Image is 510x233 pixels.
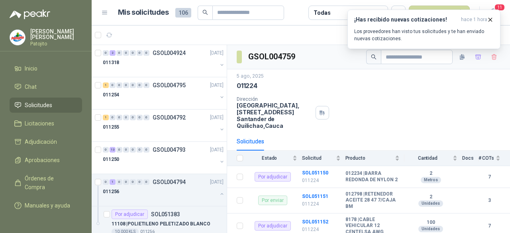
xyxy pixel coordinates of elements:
[175,8,191,18] span: 106
[302,194,328,199] a: SOL051151
[153,82,186,88] p: GSOL004795
[116,115,122,120] div: 0
[143,115,149,120] div: 0
[103,113,225,138] a: 1 0 0 0 0 0 0 GSOL004792[DATE] 011255
[130,147,136,153] div: 0
[404,151,463,166] th: Cantidad
[486,6,500,20] button: 11
[110,82,116,88] div: 0
[210,82,224,89] p: [DATE]
[404,194,458,200] b: 2
[110,50,116,56] div: 2
[248,51,296,63] h3: GSOL004759
[210,146,224,154] p: [DATE]
[110,179,116,185] div: 1
[103,115,109,120] div: 1
[237,82,257,90] p: 011224
[25,82,37,91] span: Chat
[237,96,312,102] p: Dirección
[10,134,82,149] a: Adjudicación
[151,211,180,217] p: SOL051383
[103,50,109,56] div: 0
[10,116,82,131] a: Licitaciones
[103,188,119,196] p: 011256
[404,155,451,161] span: Cantidad
[118,7,169,18] h1: Mis solicitudes
[130,50,136,56] div: 0
[110,115,116,120] div: 0
[153,179,186,185] p: GSOL004794
[418,226,443,232] div: Unidades
[112,220,210,228] p: 11108 | POLIETILENO PELETIZADO BLANCO
[302,170,328,176] a: SOL051150
[479,155,494,161] span: # COTs
[210,49,224,57] p: [DATE]
[237,102,312,129] p: [GEOGRAPHIC_DATA], [STREET_ADDRESS] Santander de Quilichao , Cauca
[345,155,393,161] span: Producto
[137,82,143,88] div: 0
[237,137,264,146] div: Solicitudes
[25,101,52,110] span: Solicitudes
[258,196,287,205] div: Por enviar
[25,137,57,146] span: Adjudicación
[479,151,510,166] th: # COTs
[302,155,334,161] span: Solicitud
[371,54,377,60] span: search
[462,151,479,166] th: Docs
[255,172,291,182] div: Por adjudicar
[143,147,149,153] div: 0
[479,222,500,230] b: 7
[116,82,122,88] div: 0
[123,82,129,88] div: 0
[237,72,264,80] p: 5 ago, 2025
[30,41,82,46] p: Patojito
[153,147,186,153] p: GSOL004793
[137,115,143,120] div: 0
[479,173,500,181] b: 7
[421,177,441,183] div: Metros
[110,147,116,153] div: 13
[103,82,109,88] div: 1
[103,147,109,153] div: 0
[103,91,119,99] p: 011254
[347,10,500,49] button: ¡Has recibido nuevas cotizaciones!hace 1 hora Los proveedores han visto tus solicitudes y te han ...
[112,210,148,219] div: Por adjudicar
[302,219,328,225] a: SOL051152
[130,179,136,185] div: 0
[123,115,129,120] div: 0
[210,178,224,186] p: [DATE]
[10,98,82,113] a: Solicitudes
[116,147,122,153] div: 0
[202,10,208,15] span: search
[10,171,82,195] a: Órdenes de Compra
[302,151,345,166] th: Solicitud
[130,82,136,88] div: 0
[10,61,82,76] a: Inicio
[137,50,143,56] div: 0
[30,29,82,40] p: [PERSON_NAME] [PERSON_NAME]
[116,50,122,56] div: 0
[103,145,225,170] a: 0 13 0 0 0 0 0 GSOL004793[DATE] 011250
[103,156,119,163] p: 011250
[345,191,400,210] b: 012798 | RETENEDOR ACEITE 28 47 7/CAJA BM
[404,219,458,226] b: 100
[25,156,60,164] span: Aprobaciones
[248,155,291,161] span: Estado
[116,179,122,185] div: 0
[404,170,458,177] b: 2
[248,151,302,166] th: Estado
[123,147,129,153] div: 0
[123,179,129,185] div: 0
[302,177,340,184] p: 011224
[123,50,129,56] div: 0
[130,115,136,120] div: 0
[103,59,119,67] p: 011318
[10,10,50,19] img: Logo peakr
[103,48,225,74] a: 0 2 0 0 0 0 0 GSOL004924[DATE] 011318
[10,153,82,168] a: Aprobaciones
[494,4,505,11] span: 11
[354,28,494,42] p: Los proveedores han visto tus solicitudes y te han enviado nuevas cotizaciones.
[103,123,119,131] p: 011255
